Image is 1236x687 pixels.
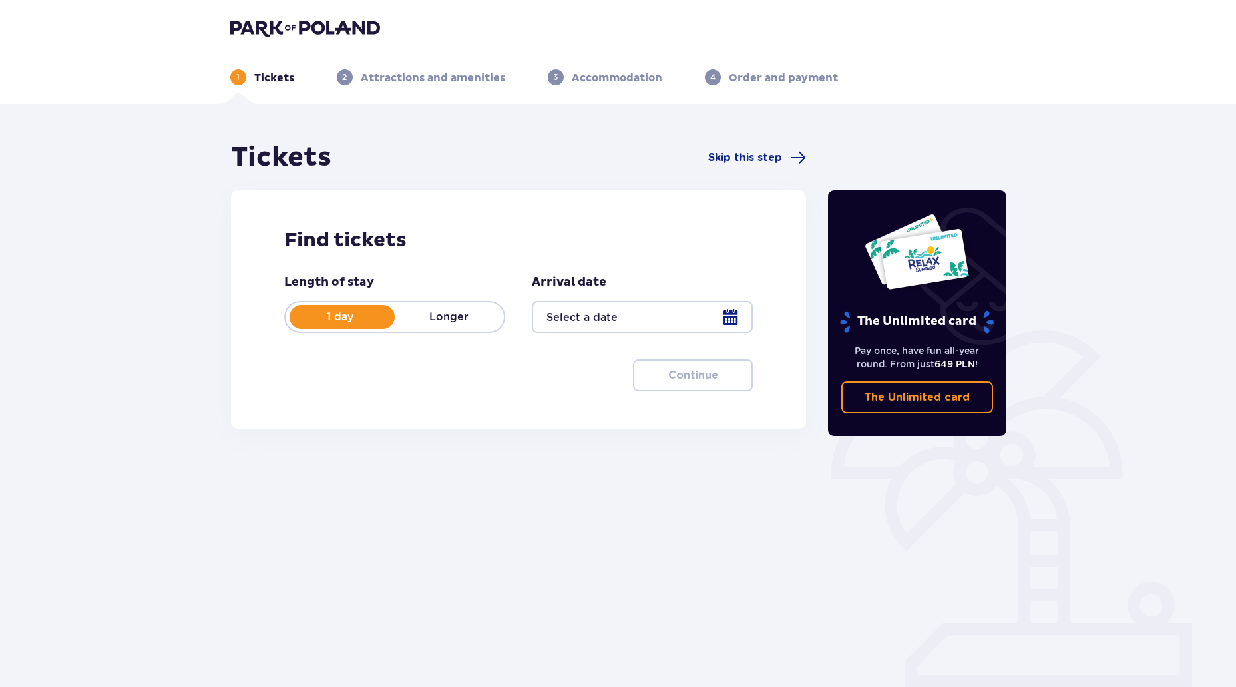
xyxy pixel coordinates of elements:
h2: Find tickets [284,228,753,253]
p: Arrival date [532,274,606,290]
p: Longer [395,310,504,324]
p: Pay once, have fun all-year round. From just ! [841,344,993,371]
img: Two entry cards to Suntago with the word 'UNLIMITED RELAX', featuring a white background with tro... [864,213,970,290]
div: 1Tickets [230,69,294,85]
span: 649 PLN [934,359,975,369]
p: The Unlimited card [864,390,970,405]
h1: Tickets [231,141,331,174]
p: Continue [668,368,718,383]
p: Order and payment [729,71,838,85]
div: 2Attractions and amenities [337,69,505,85]
p: 2 [342,71,347,83]
p: 1 [236,71,240,83]
p: Tickets [254,71,294,85]
span: Skip this step [708,150,782,165]
div: 4Order and payment [705,69,838,85]
button: Continue [633,359,753,391]
img: Park of Poland logo [230,19,380,37]
p: Accommodation [572,71,662,85]
p: Attractions and amenities [361,71,505,85]
p: 4 [710,71,716,83]
p: Length of stay [284,274,374,290]
a: Skip this step [708,150,806,166]
p: 1 day [286,310,395,324]
p: 3 [553,71,558,83]
a: The Unlimited card [841,381,993,413]
p: The Unlimited card [839,310,995,334]
div: 3Accommodation [548,69,662,85]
